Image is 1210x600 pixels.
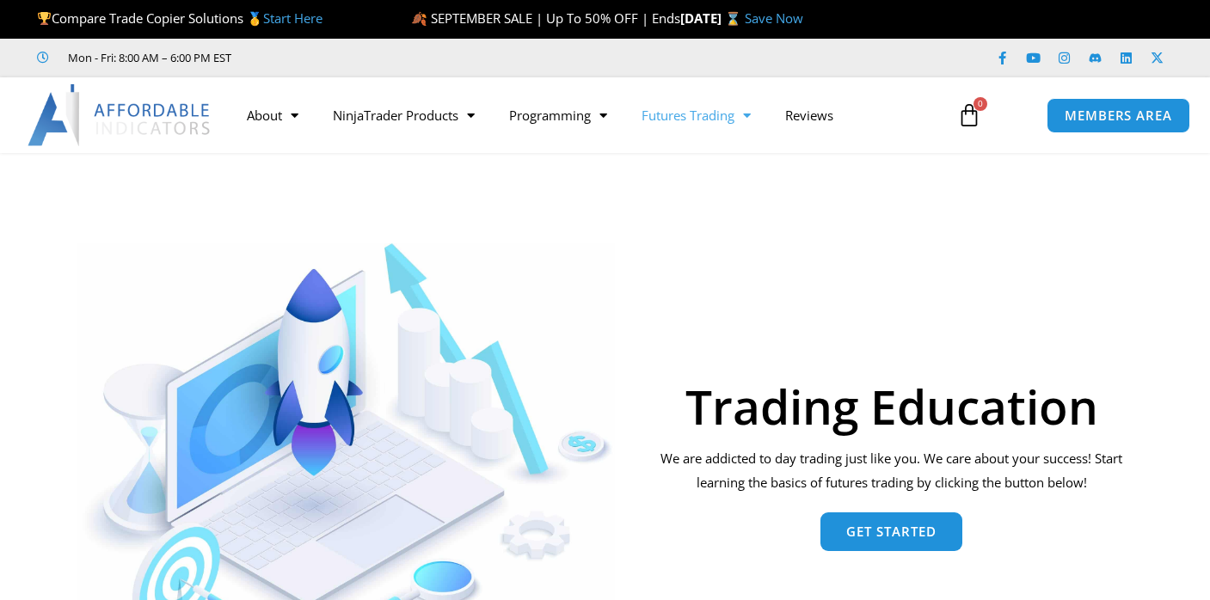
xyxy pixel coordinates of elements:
span: 🍂 SEPTEMBER SALE | Up To 50% OFF | Ends [411,9,680,27]
span: Compare Trade Copier Solutions 🥇 [37,9,322,27]
span: Mon - Fri: 8:00 AM – 6:00 PM EST [64,47,231,68]
strong: [DATE] ⌛ [680,9,745,27]
span: Get Started [846,525,937,538]
a: 0 [931,90,1007,140]
img: 🏆 [38,12,51,25]
a: NinjaTrader Products [316,95,492,135]
a: Save Now [745,9,803,27]
p: We are addicted to day trading just like you. We care about your success! Start learning the basi... [649,447,1133,495]
a: Programming [492,95,624,135]
span: 0 [974,97,987,111]
iframe: Customer reviews powered by Trustpilot [255,49,513,66]
a: MEMBERS AREA [1047,98,1190,133]
a: Get Started [820,512,962,551]
span: MEMBERS AREA [1065,109,1172,122]
nav: Menu [230,95,943,135]
a: Start Here [263,9,322,27]
a: About [230,95,316,135]
a: Reviews [768,95,851,135]
a: Futures Trading [624,95,768,135]
h1: Trading Education [649,383,1133,430]
img: LogoAI | Affordable Indicators – NinjaTrader [28,84,212,146]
